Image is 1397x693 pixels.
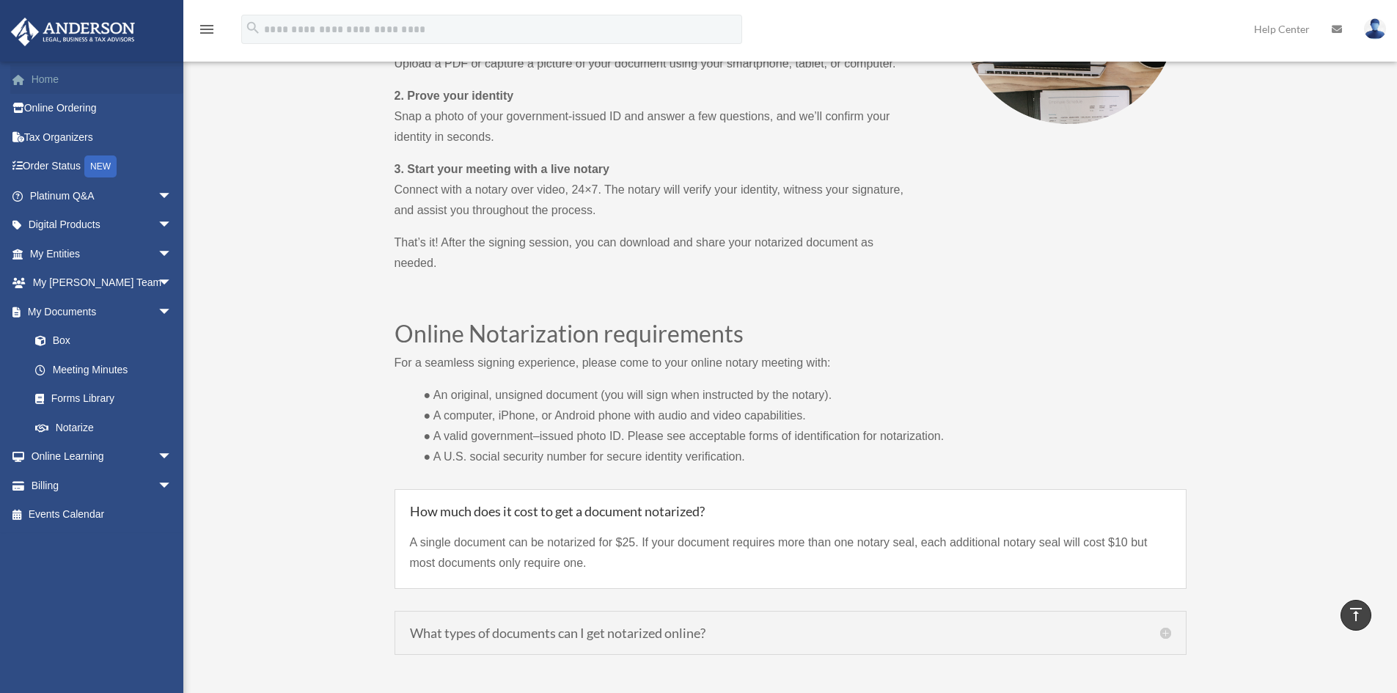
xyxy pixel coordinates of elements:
[410,505,1171,518] h5: How much does it cost to get a document notarized?
[10,239,194,268] a: My Entitiesarrow_drop_down
[1364,18,1386,40] img: User Pic
[10,181,194,210] a: Platinum Q&Aarrow_drop_down
[10,122,194,152] a: Tax Organizers
[7,18,139,46] img: Anderson Advisors Platinum Portal
[198,21,216,38] i: menu
[10,152,194,182] a: Order StatusNEW
[158,297,187,327] span: arrow_drop_down
[10,210,194,240] a: Digital Productsarrow_drop_down
[10,65,194,94] a: Home
[1347,606,1365,623] i: vertical_align_top
[21,355,194,384] a: Meeting Minutes
[158,442,187,472] span: arrow_drop_down
[10,94,194,123] a: Online Ordering
[21,413,187,442] a: Notarize
[395,163,609,175] strong: 3. Start your meeting with a live notary
[21,384,194,414] a: Forms Library
[1341,600,1371,631] a: vertical_align_top
[10,442,194,472] a: Online Learningarrow_drop_down
[198,26,216,38] a: menu
[158,268,187,298] span: arrow_drop_down
[10,297,194,326] a: My Documentsarrow_drop_down
[158,471,187,501] span: arrow_drop_down
[158,210,187,241] span: arrow_drop_down
[21,326,194,356] a: Box
[395,385,1187,467] p: ● An original, unsigned document (you will sign when instructed by the notary). ● A computer, iPh...
[395,159,908,232] p: Connect with a notary over video, 24×7. The notary will verify your identity, witness your signat...
[395,322,1187,353] h2: Online Notarization requirements
[245,20,261,36] i: search
[158,181,187,211] span: arrow_drop_down
[10,268,194,298] a: My [PERSON_NAME] Teamarrow_drop_down
[410,532,1171,573] p: A single document can be notarized for $25. If your document requires more than one notary seal, ...
[395,232,908,274] p: That’s it! After the signing session, you can download and share your notarized document as needed.
[84,155,117,177] div: NEW
[410,626,1171,639] h5: What types of documents can I get notarized online?
[10,500,194,529] a: Events Calendar
[395,89,514,102] strong: 2. Prove your identity
[10,471,194,500] a: Billingarrow_drop_down
[395,353,1187,385] p: For a seamless signing experience, please come to your online notary meeting with:
[158,239,187,269] span: arrow_drop_down
[395,86,908,159] p: Snap a photo of your government-issued ID and answer a few questions, and we’ll confirm your iden...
